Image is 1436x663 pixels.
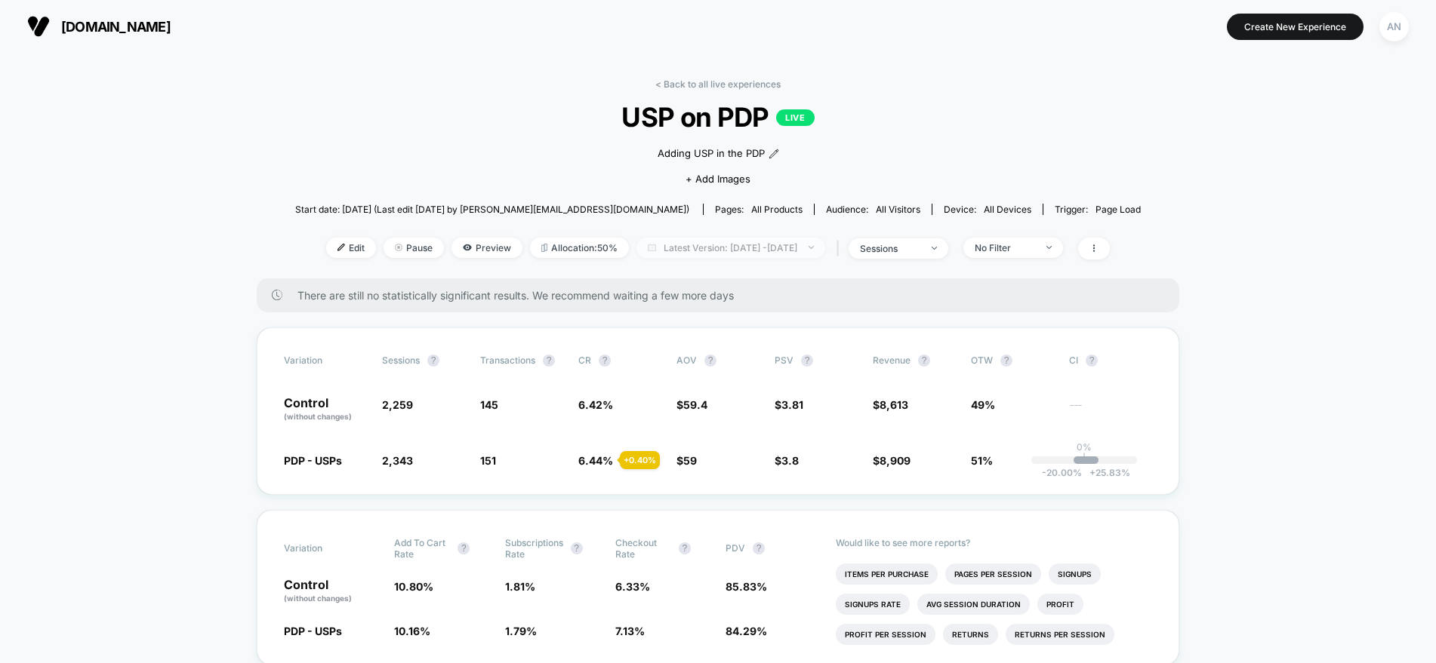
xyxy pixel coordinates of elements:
[971,398,995,411] span: 49%
[394,625,430,637] span: 10.16 %
[1046,246,1052,249] img: end
[1000,355,1012,367] button: ?
[284,397,367,422] p: Control
[284,594,352,603] span: (without changes)
[578,355,591,366] span: CR
[648,244,656,251] img: calendar
[480,355,535,366] span: Transactions
[860,243,920,254] div: sessions
[337,244,345,251] img: edit
[880,398,908,411] span: 8,613
[394,537,450,560] span: Add To Cart Rate
[932,247,937,250] img: end
[1042,467,1082,478] span: -20.00 %
[776,109,814,126] p: LIVE
[480,398,498,411] span: 145
[1069,355,1152,367] span: CI
[284,537,367,560] span: Variation
[836,594,910,615] li: Signups Rate
[836,537,1152,548] p: Would like to see more reports?
[578,398,613,411] span: 6.42 %
[753,542,765,554] button: ?
[615,580,650,593] span: 6.33 %
[833,238,849,259] span: |
[984,204,1031,215] span: all devices
[683,398,707,411] span: 59.4
[284,355,367,367] span: Variation
[530,238,629,258] span: Allocation: 50%
[917,594,1030,615] li: Avg Session Duration
[686,173,750,185] span: + Add Images
[480,454,496,467] span: 151
[1083,453,1086,464] p: |
[615,537,671,560] span: Checkout Rate
[578,454,613,467] span: 6.44 %
[826,204,920,215] div: Audience:
[775,398,803,411] span: $
[676,355,697,366] span: AOV
[451,238,522,258] span: Preview
[395,244,402,251] img: end
[751,204,803,215] span: all products
[726,580,767,593] span: 85.83 %
[801,355,813,367] button: ?
[655,78,781,90] a: < Back to all live experiences
[676,454,697,467] span: $
[1055,204,1141,215] div: Trigger:
[781,398,803,411] span: 3.81
[1069,401,1152,422] span: ---
[1082,467,1130,478] span: 25.83 %
[505,625,537,637] span: 1.79 %
[1089,467,1095,478] span: +
[505,580,535,593] span: 1.81 %
[880,454,911,467] span: 8,909
[781,454,799,467] span: 3.8
[676,398,707,411] span: $
[679,542,691,554] button: ?
[945,563,1041,585] li: Pages Per Session
[382,398,413,411] span: 2,259
[382,355,420,366] span: Sessions
[326,238,376,258] span: Edit
[284,579,379,604] p: Control
[615,625,645,637] span: 7.13 %
[1375,11,1413,42] button: AN
[1037,594,1083,615] li: Profit
[599,355,611,367] button: ?
[683,454,697,467] span: 59
[284,625,342,637] span: PDP - USPs
[337,101,1099,133] span: USP on PDP
[1227,14,1364,40] button: Create New Experience
[775,454,799,467] span: $
[284,412,352,421] span: (without changes)
[297,289,1149,302] span: There are still no statistically significant results. We recommend waiting a few more days
[726,542,745,554] span: PDV
[943,624,998,645] li: Returns
[636,238,825,258] span: Latest Version: [DATE] - [DATE]
[876,204,920,215] span: All Visitors
[620,451,660,469] div: + 0.40 %
[541,244,547,252] img: rebalance
[458,542,470,554] button: ?
[918,355,930,367] button: ?
[658,146,765,161] span: Adding USP in the PDP
[505,537,563,560] span: Subscriptions Rate
[394,580,433,593] span: 10.80 %
[726,625,767,637] span: 84.29 %
[427,355,439,367] button: ?
[1086,355,1098,367] button: ?
[61,19,171,35] span: [DOMAIN_NAME]
[873,398,908,411] span: $
[836,563,938,585] li: Items Per Purchase
[1095,204,1141,215] span: Page Load
[715,204,803,215] div: Pages:
[704,355,716,367] button: ?
[284,454,342,467] span: PDP - USPs
[27,15,50,38] img: Visually logo
[971,355,1054,367] span: OTW
[809,246,814,249] img: end
[23,14,175,38] button: [DOMAIN_NAME]
[543,355,555,367] button: ?
[382,454,413,467] span: 2,343
[1379,12,1409,41] div: AN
